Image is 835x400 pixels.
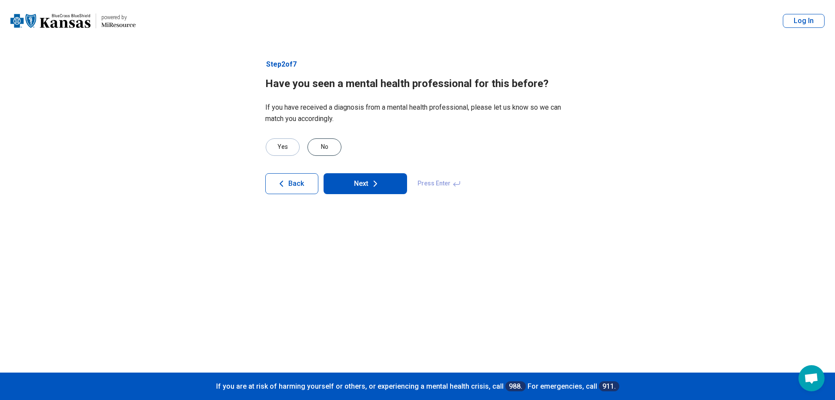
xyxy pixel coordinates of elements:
h1: Have you seen a mental health professional for this before? [265,77,570,91]
a: Blue Cross Blue Shield Kansaspowered by [10,10,136,31]
p: If you have received a diagnosis from a mental health professional, please let us know so we can ... [265,102,570,124]
button: Log In [783,14,825,28]
span: Press Enter [412,173,466,194]
span: Back [288,180,304,187]
img: Blue Cross Blue Shield Kansas [10,10,90,31]
p: If you are at risk of harming yourself or others, or experiencing a mental health crisis, call Fo... [9,381,826,391]
div: Open chat [798,365,825,391]
div: No [307,138,341,156]
a: 911. [599,381,619,391]
button: Back [265,173,318,194]
p: Step 2 of 7 [265,59,570,70]
button: Next [324,173,407,194]
div: powered by [101,13,136,21]
a: 988. [505,381,526,391]
div: Yes [266,138,300,156]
